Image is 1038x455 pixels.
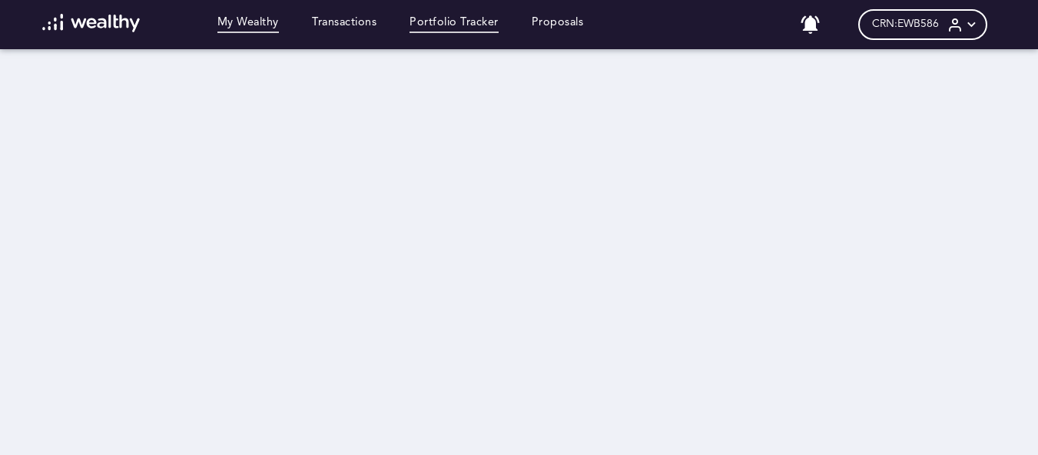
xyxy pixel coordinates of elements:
[532,16,584,33] a: Proposals
[410,16,499,33] a: Portfolio Tracker
[312,16,376,33] a: Transactions
[42,14,140,32] img: wl-logo-white.svg
[217,16,279,33] a: My Wealthy
[872,18,939,31] span: CRN: EWB586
